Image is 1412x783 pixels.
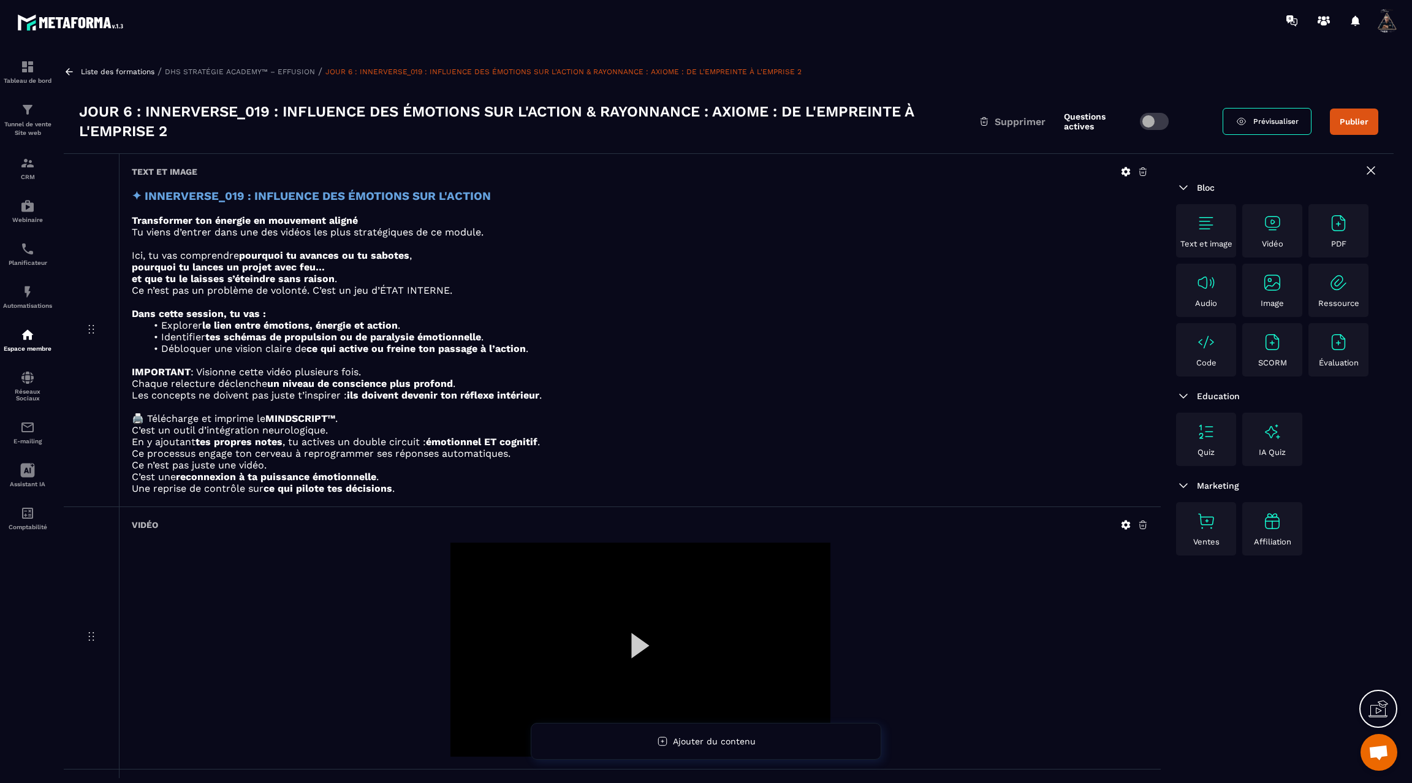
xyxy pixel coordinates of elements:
a: formationformationCRM [3,147,52,189]
span: Education [1197,391,1240,401]
p: SCORM [1258,358,1287,367]
img: text-image no-wrap [1196,422,1216,441]
a: automationsautomationsWebinaire [3,189,52,232]
a: schedulerschedulerPlanificateur [3,232,52,275]
a: social-networksocial-networkRéseaux Sociaux [3,361,52,411]
p: Tableau de bord [3,77,52,84]
img: arrow-down [1176,478,1191,493]
img: accountant [20,506,35,521]
a: formationformationTunnel de vente Site web [3,93,52,147]
img: text-image no-wrap [1196,273,1216,292]
a: Assistant IA [3,454,52,497]
strong: émotionnel ET cognitif [426,436,537,448]
img: text-image no-wrap [1262,273,1282,292]
p: Affiliation [1254,537,1291,546]
h3: JOUR 6 : INNERVERSE_019 : INFLUENCE DES ÉMOTIONS SUR L'ACTION & RAYONNANCE : AXIOME : DE L'EMPREI... [79,102,979,141]
img: logo [17,11,127,34]
p: 🖨️ Télécharge et imprime le . [132,413,1148,424]
img: automations [20,199,35,213]
li: Explorer . [146,319,1148,331]
span: Marketing [1197,481,1239,491]
h6: Text et image [132,167,197,177]
p: C’est une . [132,471,1148,483]
p: Ici, tu vas comprendre , [132,250,1148,261]
strong: pourquoi tu avances ou tu sabotes [239,250,409,261]
p: Assistant IA [3,481,52,487]
a: Liste des formations [81,67,154,76]
strong: IMPORTANT [132,366,191,378]
p: Ressource [1318,299,1359,308]
img: text-image no-wrap [1329,332,1348,352]
button: Publier [1330,109,1378,135]
span: / [158,66,162,77]
p: Une reprise de contrôle sur . [132,483,1148,494]
span: Bloc [1197,183,1215,193]
p: Audio [1195,299,1217,308]
strong: tes schémas de propulsion ou de paralysie émotionnelle [205,331,481,343]
img: arrow-down [1176,389,1191,403]
a: automationsautomationsAutomatisations [3,275,52,318]
img: text-image [1262,511,1282,531]
img: automations [20,327,35,342]
p: Code [1196,358,1217,367]
p: Automatisations [3,302,52,309]
strong: un niveau de conscience plus profond [267,378,453,389]
img: text-image no-wrap [1196,213,1216,233]
span: Ajouter du contenu [673,736,756,746]
img: text-image no-wrap [1196,511,1216,531]
strong: ce qui active ou freine ton passage à l’action [306,343,526,354]
span: Supprimer [995,116,1046,128]
p: Tu viens d’entrer dans une des vidéos les plus stratégiques de ce module. [132,226,1148,238]
p: Comptabilité [3,524,52,530]
a: formationformationTableau de bord [3,50,52,93]
p: Image [1261,299,1284,308]
a: automationsautomationsEspace membre [3,318,52,361]
img: text-image no-wrap [1329,273,1348,292]
p: : Visionne cette vidéo plusieurs fois. [132,366,1148,378]
strong: Transformer ton énergie en mouvement aligné [132,215,358,226]
img: text-image no-wrap [1329,213,1348,233]
p: Quiz [1198,448,1215,457]
img: text-image [1262,422,1282,441]
span: / [318,66,322,77]
strong: ce qui pilote tes décisions [264,483,392,494]
li: Identifier . [146,331,1148,343]
a: emailemailE-mailing [3,411,52,454]
a: Prévisualiser [1223,108,1311,135]
img: text-image no-wrap [1262,213,1282,233]
strong: Dans cette session, tu vas : [132,308,266,319]
img: email [20,420,35,435]
p: Tunnel de vente Site web [3,120,52,137]
p: En y ajoutant , tu actives un double circuit : . [132,436,1148,448]
img: formation [20,59,35,74]
div: Ouvrir le chat [1361,734,1397,771]
strong: ils doivent devenir ton réflexe intérieur [347,389,539,401]
p: Ventes [1193,537,1220,546]
p: Webinaire [3,216,52,223]
p: CRM [3,174,52,180]
span: Prévisualiser [1253,117,1299,126]
strong: le lien entre émotions, énergie et action [202,319,398,331]
strong: reconnexion à ta puissance émotionnelle [176,471,376,483]
img: formation [20,156,35,170]
p: Ce n’est pas un problème de volonté. C’est un jeu d’ÉTAT INTERNE. [132,285,1148,296]
p: IA Quiz [1259,448,1286,457]
p: DHS STRATÉGIE ACADEMY™ – EFFUSION [165,67,315,76]
p: . [132,273,1148,285]
img: automations [20,285,35,299]
strong: pourquoi tu lances un projet avec feu… [132,261,325,273]
li: Débloquer une vision claire de . [146,343,1148,354]
h6: Vidéo [132,520,158,530]
p: Réseaux Sociaux [3,388,52,402]
strong: MINDSCRIPT™ [265,413,335,424]
p: Chaque relecture déclenche . [132,378,1148,389]
p: Espace membre [3,345,52,352]
img: formation [20,102,35,117]
strong: ✦ INNERVERSE_019 : INFLUENCE DES ÉMOTIONS SUR L'ACTION [132,189,491,203]
p: Vidéo [1262,239,1283,248]
img: text-image no-wrap [1262,332,1282,352]
label: Questions actives [1064,112,1134,131]
p: Évaluation [1319,358,1359,367]
strong: et que tu le laisses s’éteindre sans raison [132,273,335,285]
a: accountantaccountantComptabilité [3,497,52,540]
